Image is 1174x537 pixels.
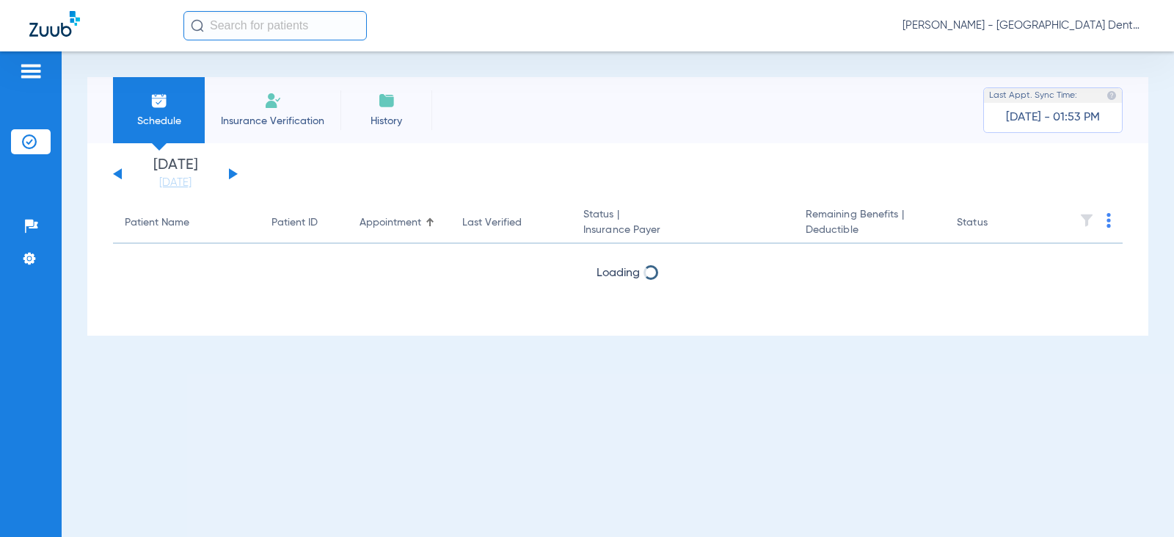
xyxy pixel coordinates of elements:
[264,92,282,109] img: Manual Insurance Verification
[903,18,1145,33] span: [PERSON_NAME] - [GEOGRAPHIC_DATA] Dental Care
[131,176,219,190] a: [DATE]
[462,215,522,231] div: Last Verified
[131,158,219,190] li: [DATE]
[945,203,1044,244] th: Status
[360,215,439,231] div: Appointment
[191,19,204,32] img: Search Icon
[124,114,194,129] span: Schedule
[1106,213,1111,228] img: group-dot-blue.svg
[150,92,168,109] img: Schedule
[125,215,248,231] div: Patient Name
[989,88,1077,103] span: Last Appt. Sync Time:
[462,215,560,231] div: Last Verified
[583,223,782,238] span: Insurance Payer
[1106,90,1117,101] img: last sync help info
[351,114,421,129] span: History
[1079,213,1094,228] img: filter.svg
[216,114,329,129] span: Insurance Verification
[271,215,318,231] div: Patient ID
[29,11,80,37] img: Zuub Logo
[125,215,189,231] div: Patient Name
[183,11,367,40] input: Search for patients
[806,223,933,238] span: Deductible
[19,62,43,80] img: hamburger-icon
[794,203,945,244] th: Remaining Benefits |
[271,215,336,231] div: Patient ID
[378,92,395,109] img: History
[1006,110,1100,125] span: [DATE] - 01:53 PM
[597,267,640,279] span: Loading
[572,203,794,244] th: Status |
[360,215,421,231] div: Appointment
